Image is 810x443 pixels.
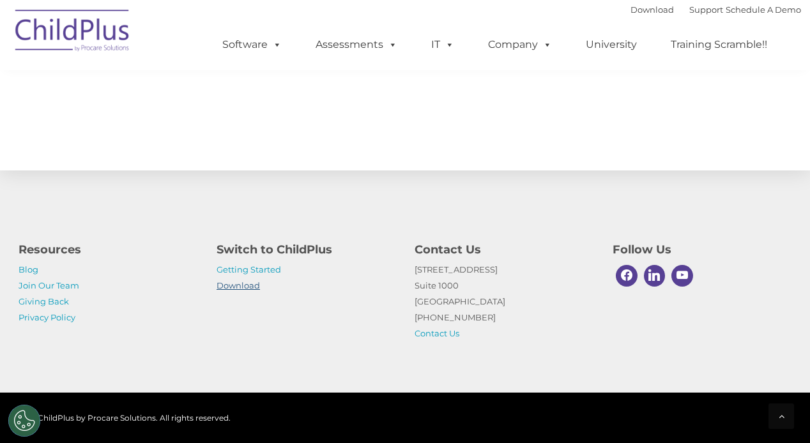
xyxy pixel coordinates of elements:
[178,137,232,146] span: Phone number
[630,4,801,15] font: |
[9,413,231,423] span: © 2025 ChildPlus by Procare Solutions. All rights reserved.
[415,241,593,259] h4: Contact Us
[689,4,723,15] a: Support
[658,32,780,57] a: Training Scramble!!
[19,312,75,322] a: Privacy Policy
[303,32,410,57] a: Assessments
[19,264,38,274] a: Blog
[641,262,669,290] a: Linkedin
[217,241,395,259] h4: Switch to ChildPlus
[19,241,197,259] h4: Resources
[630,4,674,15] a: Download
[210,32,294,57] a: Software
[415,262,593,342] p: [STREET_ADDRESS] Suite 1000 [GEOGRAPHIC_DATA] [PHONE_NUMBER]
[668,262,696,290] a: Youtube
[418,32,467,57] a: IT
[475,32,565,57] a: Company
[217,264,281,274] a: Getting Started
[19,280,79,290] a: Join Our Team
[613,241,791,259] h4: Follow Us
[573,32,650,57] a: University
[415,328,459,338] a: Contact Us
[726,4,801,15] a: Schedule A Demo
[8,405,40,437] button: Cookies Settings
[9,1,137,64] img: ChildPlus by Procare Solutions
[613,262,641,290] a: Facebook
[217,280,260,290] a: Download
[178,84,217,94] span: Last name
[19,296,69,306] a: Giving Back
